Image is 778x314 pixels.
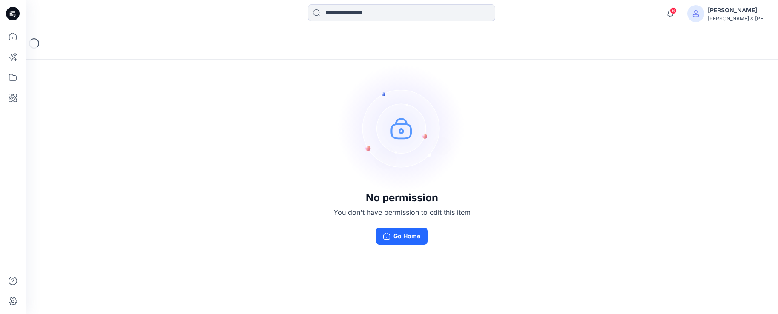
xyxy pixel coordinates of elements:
div: [PERSON_NAME] & [PERSON_NAME] [708,15,767,22]
img: no-perm.svg [338,64,466,192]
h3: No permission [333,192,471,204]
div: [PERSON_NAME] [708,5,767,15]
p: You don't have permission to edit this item [333,207,471,217]
svg: avatar [692,10,699,17]
button: Go Home [376,228,428,245]
span: 6 [670,7,677,14]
